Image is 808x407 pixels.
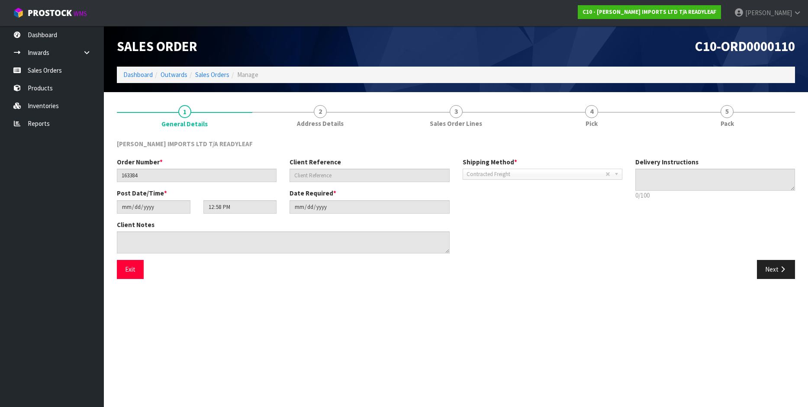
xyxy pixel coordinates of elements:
label: Delivery Instructions [635,157,699,167]
span: [PERSON_NAME] [745,9,792,17]
span: General Details [161,119,208,128]
input: Order Number [117,169,277,182]
span: Sales Order Lines [430,119,482,128]
label: Post Date/Time [117,189,167,198]
span: General Details [117,133,795,285]
span: 4 [585,105,598,118]
a: Outwards [161,71,187,79]
span: Address Details [297,119,344,128]
label: Order Number [117,157,163,167]
label: Client Notes [117,220,155,229]
span: Sales Order [117,38,197,54]
span: 1 [178,105,191,118]
span: Contracted Freight [467,169,605,179]
label: Date Required [290,189,336,198]
span: C10-ORD0000110 [695,38,795,54]
span: 5 [721,105,734,118]
span: Pick [586,119,598,128]
span: 3 [450,105,463,118]
img: cube-alt.png [13,7,24,18]
span: ProStock [28,7,72,19]
label: Shipping Method [463,157,517,167]
span: Pack [721,119,734,128]
span: [PERSON_NAME] IMPORTS LTD T/A READYLEAF [117,140,253,148]
small: WMS [74,10,87,18]
span: Manage [237,71,258,79]
button: Next [757,260,795,279]
strong: C10 - [PERSON_NAME] IMPORTS LTD T/A READYLEAF [583,8,716,16]
label: Client Reference [290,157,341,167]
a: Sales Orders [195,71,229,79]
p: 0/100 [635,191,795,200]
a: Dashboard [123,71,153,79]
input: Client Reference [290,169,449,182]
span: 2 [314,105,327,118]
button: Exit [117,260,144,279]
